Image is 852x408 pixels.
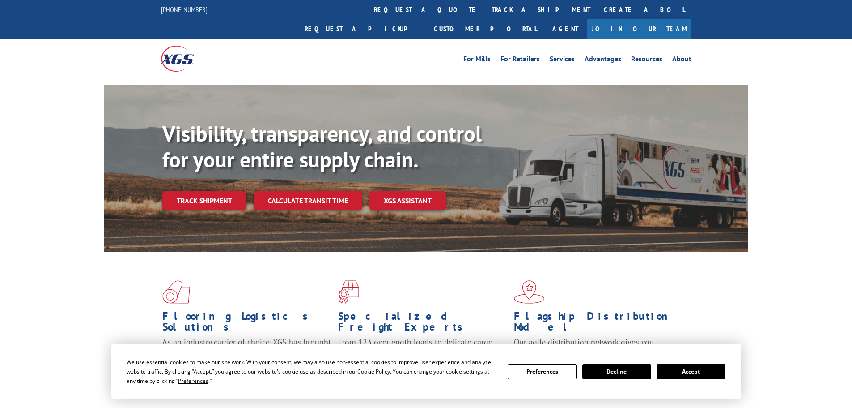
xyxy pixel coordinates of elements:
[162,280,190,304] img: xgs-icon-total-supply-chain-intelligence-red
[508,364,576,379] button: Preferences
[254,191,362,210] a: Calculate transit time
[500,56,540,65] a: For Retailers
[162,120,482,173] b: Visibility, transparency, and control for your entire supply chain.
[543,19,587,39] a: Agent
[357,368,390,375] span: Cookie Policy
[672,56,691,65] a: About
[427,19,543,39] a: Customer Portal
[162,311,331,337] h1: Flooring Logistics Solutions
[514,311,683,337] h1: Flagship Distribution Model
[111,344,741,399] div: Cookie Consent Prompt
[162,191,246,210] a: Track shipment
[161,5,208,14] a: [PHONE_NUMBER]
[338,311,507,337] h1: Specialized Freight Experts
[338,280,359,304] img: xgs-icon-focused-on-flooring-red
[178,377,208,385] span: Preferences
[657,364,725,379] button: Accept
[338,337,507,377] p: From 123 overlength loads to delicate cargo, our experienced staff knows the best way to move you...
[582,364,651,379] button: Decline
[298,19,427,39] a: Request a pickup
[550,56,575,65] a: Services
[585,56,621,65] a: Advantages
[162,337,331,369] span: As an industry carrier of choice, XGS has brought innovation and dedication to flooring logistics...
[514,337,678,358] span: Our agile distribution network gives you nationwide inventory management on demand.
[514,280,545,304] img: xgs-icon-flagship-distribution-model-red
[587,19,691,39] a: Join Our Team
[127,357,497,386] div: We use essential cookies to make our site work. With your consent, we may also use non-essential ...
[463,56,491,65] a: For Mills
[631,56,662,65] a: Resources
[369,191,446,210] a: XGS ASSISTANT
